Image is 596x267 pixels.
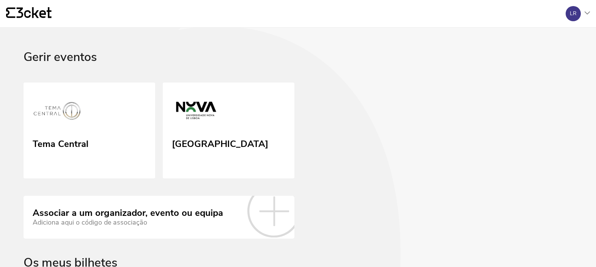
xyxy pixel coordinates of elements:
g: {' '} [6,8,15,18]
div: LR [570,11,577,17]
div: Gerir eventos [24,50,572,83]
div: [GEOGRAPHIC_DATA] [172,136,268,150]
a: Universidade Nova de Lisboa [GEOGRAPHIC_DATA] [163,83,294,179]
img: Universidade Nova de Lisboa [172,95,221,129]
img: Tema Central [33,95,82,129]
a: {' '} [6,7,52,20]
a: Tema Central Tema Central [24,83,155,179]
div: Adiciona aqui o código de associação [33,219,223,226]
div: Tema Central [33,136,88,150]
div: Associar a um organizador, evento ou equipa [33,208,223,219]
a: Associar a um organizador, evento ou equipa Adiciona aqui o código de associação [24,196,294,238]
